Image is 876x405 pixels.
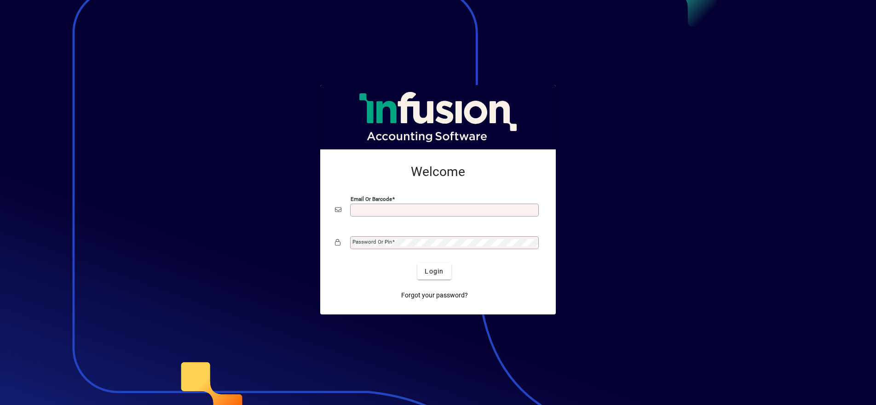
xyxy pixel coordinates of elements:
[417,263,451,280] button: Login
[352,239,392,245] mat-label: Password or Pin
[335,164,541,180] h2: Welcome
[398,287,472,303] a: Forgot your password?
[425,267,444,276] span: Login
[351,196,392,202] mat-label: Email or Barcode
[401,291,468,300] span: Forgot your password?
